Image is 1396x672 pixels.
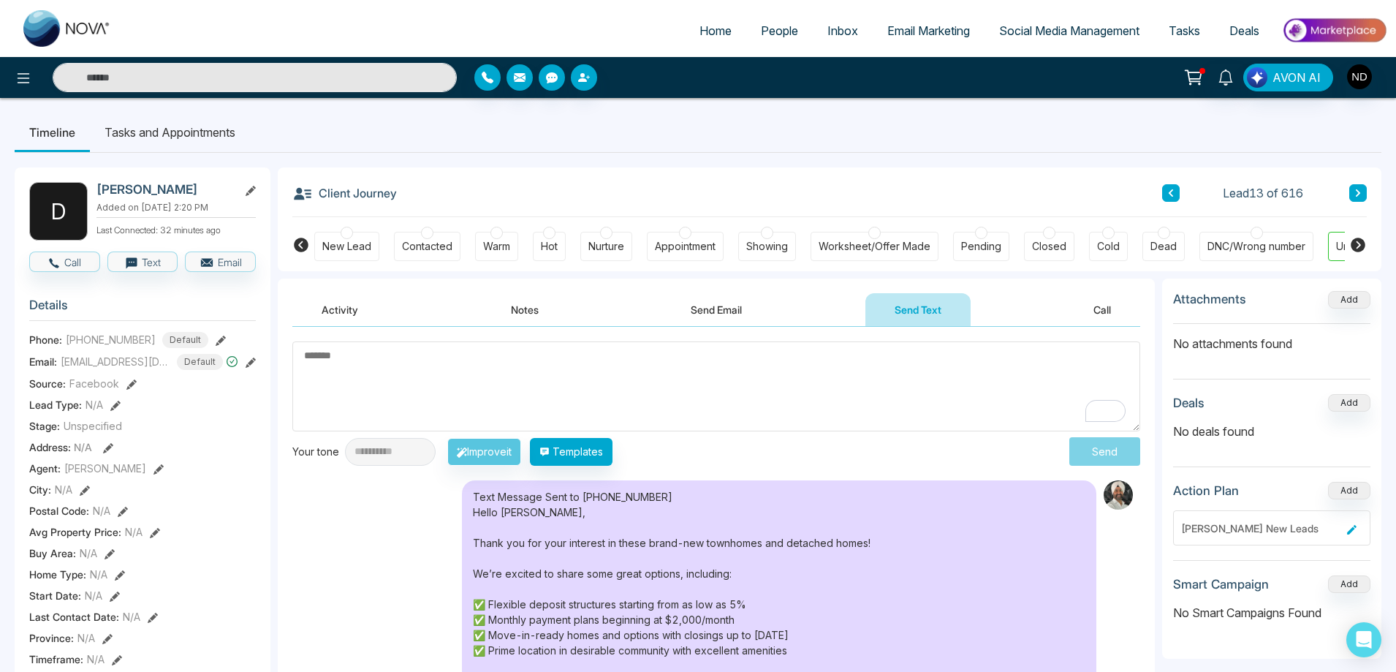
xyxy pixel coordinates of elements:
span: N/A [80,545,97,561]
span: N/A [55,482,72,497]
span: Default [177,354,223,370]
span: Agent: [29,461,61,476]
button: Add [1328,291,1370,309]
h3: Attachments [1173,292,1246,306]
span: Phone: [29,332,62,347]
span: People [761,23,798,38]
span: N/A [74,441,92,453]
h3: Smart Campaign [1173,577,1269,592]
span: N/A [93,503,110,518]
button: Send Text [865,293,971,326]
p: Added on [DATE] 2:20 PM [96,201,256,214]
span: Stage: [29,418,60,434]
span: Start Date : [29,588,81,603]
li: Timeline [15,113,90,152]
span: Facebook [69,376,119,391]
a: Inbox [813,17,873,45]
button: AVON AI [1243,64,1333,91]
h3: Deals [1173,396,1205,410]
span: AVON AI [1272,69,1321,86]
span: City : [29,482,51,497]
button: Activity [292,293,387,326]
div: Pending [961,239,1001,254]
span: Lead 13 of 616 [1223,184,1303,202]
span: Avg Property Price : [29,524,121,540]
img: Nova CRM Logo [23,10,111,47]
h2: [PERSON_NAME] [96,182,232,197]
button: Notes [482,293,568,326]
span: Buy Area : [29,545,76,561]
div: Contacted [402,239,452,254]
span: N/A [85,588,102,603]
img: Lead Flow [1247,67,1267,88]
div: D [29,182,88,241]
span: Timeframe : [29,652,83,667]
button: Call [29,252,100,272]
span: Unspecified [64,418,122,434]
p: Last Connected: 32 minutes ago [96,221,256,237]
div: Your tone [292,444,345,459]
a: Tasks [1154,17,1215,45]
img: Sender [1104,480,1133,510]
img: User Avatar [1347,64,1372,89]
div: Showing [746,239,788,254]
div: DNC/Wrong number [1207,239,1305,254]
span: Home [699,23,732,38]
h3: Details [29,298,256,320]
span: Last Contact Date : [29,609,119,624]
div: Closed [1032,239,1066,254]
button: Send Email [661,293,771,326]
img: Market-place.gif [1281,14,1387,47]
div: Unspecified [1336,239,1395,254]
span: Email: [29,354,57,369]
span: N/A [90,567,107,582]
div: [PERSON_NAME] New Leads [1181,521,1341,536]
div: Warm [483,239,510,254]
div: Worksheet/Offer Made [819,239,930,254]
p: No deals found [1173,423,1370,440]
p: No Smart Campaigns Found [1173,604,1370,622]
a: Deals [1215,17,1274,45]
div: Appointment [655,239,716,254]
button: Text [107,252,178,272]
span: Email Marketing [887,23,970,38]
span: Add [1328,292,1370,305]
a: People [746,17,813,45]
span: Source: [29,376,66,391]
div: Cold [1097,239,1120,254]
span: Tasks [1169,23,1200,38]
button: Templates [530,438,612,466]
div: New Lead [322,239,371,254]
span: Social Media Management [999,23,1139,38]
textarea: To enrich screen reader interactions, please activate Accessibility in Grammarly extension settings [292,341,1140,431]
button: Email [185,252,256,272]
span: [PERSON_NAME] [64,461,146,476]
span: N/A [123,609,140,624]
h3: Action Plan [1173,483,1239,498]
div: Open Intercom Messenger [1346,622,1381,657]
span: Deals [1229,23,1259,38]
span: N/A [87,652,105,667]
button: Add [1328,575,1370,593]
span: Postal Code : [29,503,89,518]
button: Call [1064,293,1140,326]
li: Tasks and Appointments [90,113,250,152]
div: Nurture [588,239,624,254]
button: Add [1328,394,1370,412]
span: N/A [77,630,95,646]
a: Email Marketing [873,17,985,45]
span: N/A [86,397,103,412]
span: Lead Type: [29,397,82,412]
span: [EMAIL_ADDRESS][DOMAIN_NAME] [61,354,170,369]
button: Add [1328,482,1370,499]
span: Default [162,332,208,348]
a: Social Media Management [985,17,1154,45]
h3: Client Journey [292,182,397,204]
div: Hot [541,239,558,254]
span: Home Type : [29,567,86,582]
span: Province : [29,630,74,646]
span: Address: [29,439,92,455]
div: Dead [1150,239,1177,254]
span: N/A [125,524,143,540]
a: Home [685,17,746,45]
